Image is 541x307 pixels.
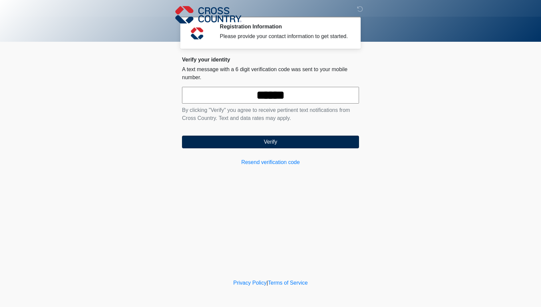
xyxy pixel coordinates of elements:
[233,280,267,286] a: Privacy Policy
[182,136,359,148] button: Verify
[182,65,359,82] p: A text message with a 6 digit verification code was sent to your mobile number.
[268,280,308,286] a: Terms of Service
[266,280,268,286] a: |
[182,158,359,166] a: Resend verification code
[182,56,359,63] h2: Verify your identity
[187,23,207,43] img: Agent Avatar
[220,32,349,40] div: Please provide your contact information to get started.
[175,5,241,24] img: Cross Country Logo
[182,106,359,122] p: By clicking "Verify" you agree to receive pertinent text notifications from Cross Country. Text a...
